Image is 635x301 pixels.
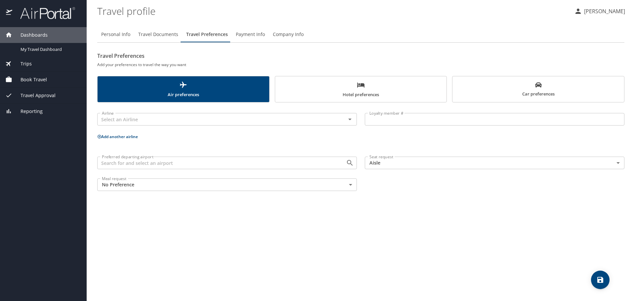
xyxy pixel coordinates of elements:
span: Book Travel [12,76,47,83]
button: save [591,271,610,289]
img: airportal-logo.png [13,7,75,19]
span: Personal Info [101,30,130,39]
input: Search for and select an airport [99,159,335,167]
span: Air preferences [102,81,265,98]
button: [PERSON_NAME] [571,5,628,17]
span: Payment Info [236,30,265,39]
span: Travel Preferences [186,30,228,39]
span: Car preferences [456,82,620,98]
h6: Add your preferences to travel the way you want [97,61,624,68]
span: My Travel Dashboard [21,46,79,53]
span: Dashboards [12,31,48,39]
h1: Travel profile [97,1,569,21]
div: No Preference [97,178,357,191]
span: Travel Documents [138,30,178,39]
button: Open [345,115,355,124]
span: Trips [12,60,32,67]
h2: Travel Preferences [97,51,624,61]
div: scrollable force tabs example [97,76,624,102]
div: Aisle [365,157,624,169]
input: Select an Airline [99,115,335,124]
button: Open [345,158,355,168]
img: icon-airportal.png [6,7,13,19]
span: Hotel preferences [279,81,443,98]
p: [PERSON_NAME] [582,7,625,15]
button: Add another airline [97,134,138,139]
span: Reporting [12,108,43,115]
span: Travel Approval [12,92,56,99]
span: Company Info [273,30,304,39]
div: Profile [97,26,624,42]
